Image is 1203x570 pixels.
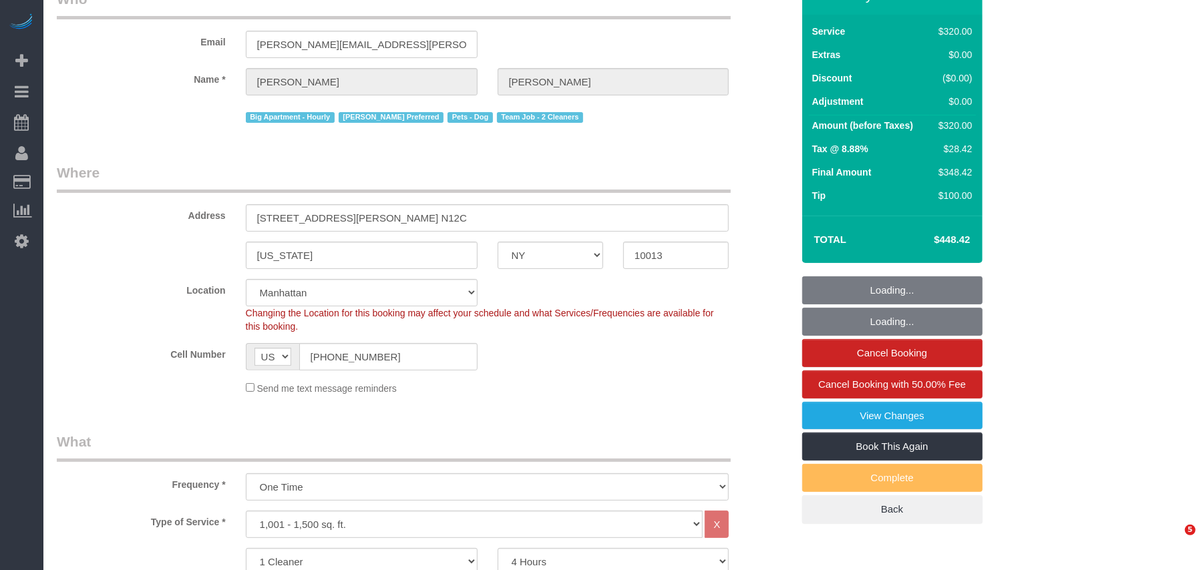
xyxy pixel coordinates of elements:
[818,378,966,390] span: Cancel Booking with 50.00% Fee
[812,95,864,108] label: Adjustment
[339,112,444,123] span: [PERSON_NAME] Preferred
[933,189,972,202] div: $100.00
[246,112,335,123] span: Big Apartment - Hourly
[802,370,983,398] a: Cancel Booking with 50.00% Fee
[812,166,872,179] label: Final Amount
[812,48,841,61] label: Extras
[498,68,729,95] input: Last Name
[623,242,729,269] input: Zip Code
[497,112,583,123] span: Team Job - 2 Cleaners
[933,25,972,38] div: $320.00
[47,473,236,491] label: Frequency *
[47,343,236,361] label: Cell Number
[933,95,972,108] div: $0.00
[57,432,731,462] legend: What
[8,13,35,32] img: Automaid Logo
[47,279,236,297] label: Location
[894,234,970,246] h4: $448.42
[47,511,236,529] label: Type of Service *
[812,142,868,156] label: Tax @ 8.88%
[1185,525,1196,535] span: 5
[246,68,478,95] input: First Name
[812,25,846,38] label: Service
[246,242,478,269] input: City
[57,163,731,193] legend: Where
[812,189,826,202] label: Tip
[933,142,972,156] div: $28.42
[448,112,493,123] span: Pets - Dog
[933,166,972,179] div: $348.42
[802,495,983,523] a: Back
[299,343,478,370] input: Cell Number
[802,339,983,367] a: Cancel Booking
[802,433,983,461] a: Book This Again
[47,68,236,86] label: Name *
[802,402,983,430] a: View Changes
[933,119,972,132] div: $320.00
[246,31,478,58] input: Email
[47,204,236,222] label: Address
[812,119,913,132] label: Amount (before Taxes)
[1158,525,1190,557] iframe: Intercom live chat
[257,383,397,394] span: Send me text message reminders
[933,71,972,85] div: ($0.00)
[814,234,847,245] strong: Total
[933,48,972,61] div: $0.00
[47,31,236,49] label: Email
[246,308,714,332] span: Changing the Location for this booking may affect your schedule and what Services/Frequencies are...
[812,71,852,85] label: Discount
